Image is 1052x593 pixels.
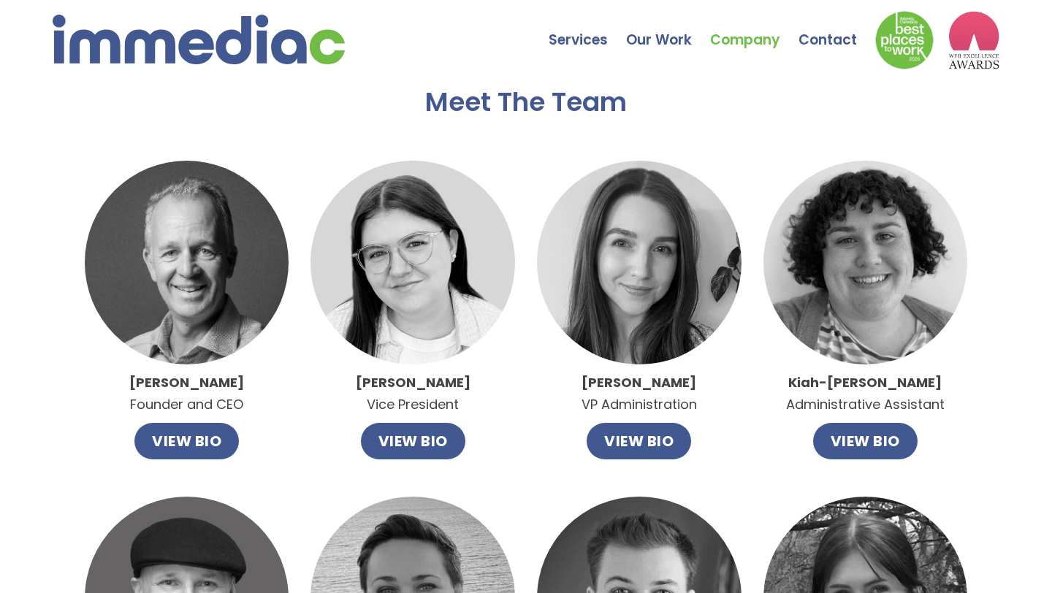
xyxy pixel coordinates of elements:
[356,372,470,416] p: Vice President
[129,373,244,391] strong: [PERSON_NAME]
[587,423,691,459] button: VIEW BIO
[788,373,942,391] strong: Kiah-[PERSON_NAME]
[53,15,345,64] img: immediac
[710,4,798,55] a: Company
[134,423,239,459] button: VIEW BIO
[129,372,244,416] p: Founder and CEO
[582,372,697,416] p: VP Administration
[85,161,289,365] img: John.jpg
[425,88,627,117] h2: Meet The Team
[798,4,875,55] a: Contact
[813,423,918,459] button: VIEW BIO
[875,11,934,69] img: Down
[361,423,465,459] button: VIEW BIO
[356,373,470,391] strong: [PERSON_NAME]
[537,161,742,365] img: Alley.jpg
[310,161,515,365] img: Catlin.jpg
[549,4,626,55] a: Services
[582,373,696,391] strong: [PERSON_NAME]
[948,11,999,69] img: logo2_wea_nobg.webp
[626,4,710,55] a: Our Work
[786,372,945,416] p: Administrative Assistant
[763,161,968,365] img: imageedit_1_9466638877.jpg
